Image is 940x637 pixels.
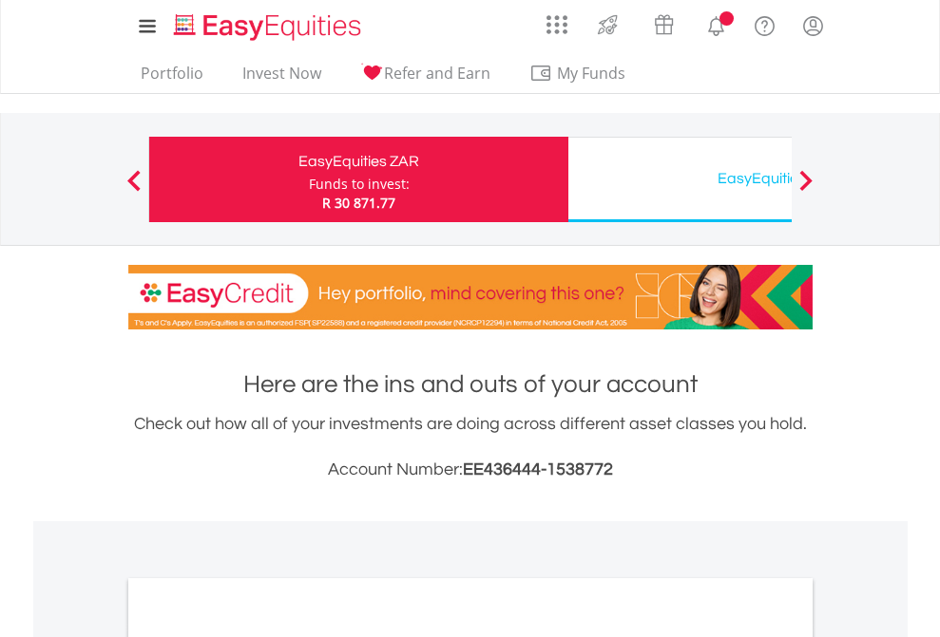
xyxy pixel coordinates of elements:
a: Vouchers [636,5,692,40]
a: Refer and Earn [353,64,498,93]
a: FAQ's and Support [740,5,789,43]
button: Previous [115,179,153,198]
button: Next [787,179,825,198]
img: thrive-v2.svg [592,9,623,40]
a: Home page [166,5,369,43]
span: My Funds [529,61,654,85]
h1: Here are the ins and outs of your account [128,367,813,402]
a: My Profile [789,5,837,47]
span: R 30 871.77 [322,194,395,212]
div: Check out how all of your investments are doing across different asset classes you hold. [128,411,813,483]
a: Portfolio [133,64,211,93]
a: Notifications [692,5,740,43]
span: EE436444-1538772 [463,460,613,478]
img: vouchers-v2.svg [648,9,680,40]
span: Refer and Earn [384,63,490,84]
img: EasyEquities_Logo.png [170,11,369,43]
h3: Account Number: [128,457,813,483]
a: AppsGrid [534,5,580,35]
div: EasyEquities ZAR [161,148,557,175]
div: Funds to invest: [309,175,410,194]
a: Invest Now [235,64,329,93]
img: EasyCredit Promotion Banner [128,265,813,329]
img: grid-menu-icon.svg [547,14,567,35]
